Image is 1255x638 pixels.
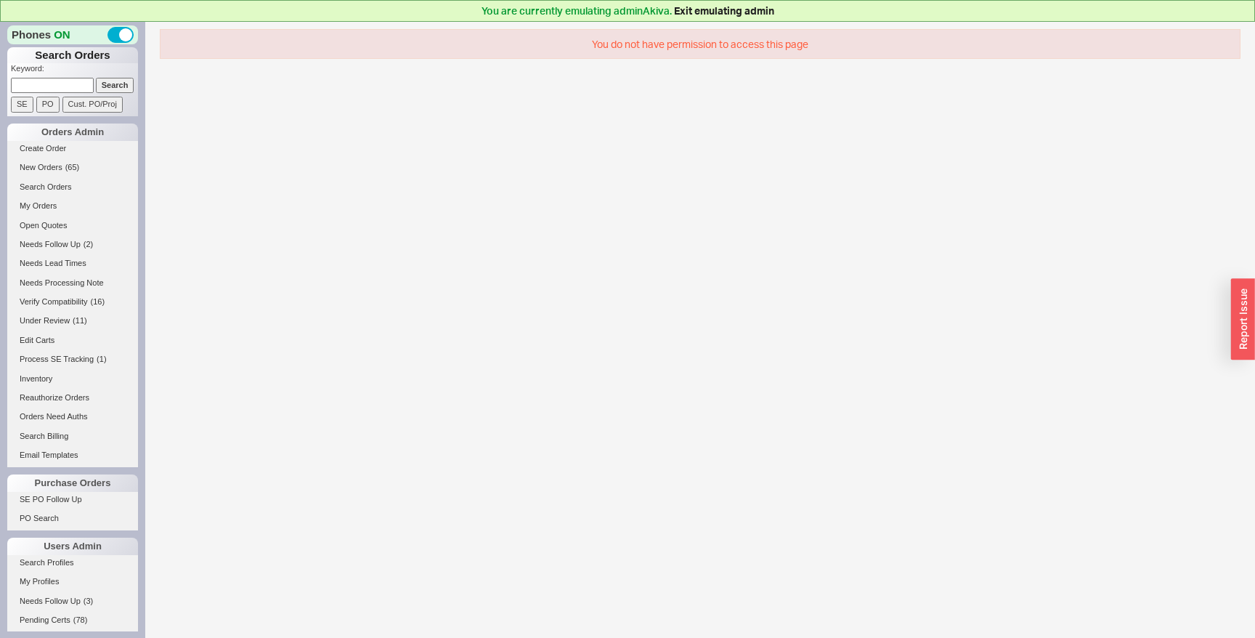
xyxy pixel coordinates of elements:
a: PO Search [7,511,138,526]
input: PO [36,97,60,112]
span: ( 78 ) [73,615,88,624]
a: Create Order [7,141,138,156]
span: ( 1 ) [97,355,106,363]
input: Cust. PO/Proj [62,97,123,112]
span: ( 65 ) [65,163,80,171]
div: Purchase Orders [7,475,138,492]
a: Needs Processing Note [7,275,138,291]
a: Orders Need Auths [7,409,138,424]
span: ( 3 ) [84,597,93,605]
div: Phones [7,25,138,44]
input: SE [11,97,33,112]
button: Exit emulating admin [674,4,774,18]
span: Pending Certs [20,615,70,624]
span: ( 11 ) [73,316,87,325]
span: Needs Follow Up [20,240,81,249]
span: ( 2 ) [84,240,93,249]
span: Needs Processing Note [20,278,104,287]
span: New Orders [20,163,62,171]
a: Pending Certs(78) [7,613,138,628]
p: Keyword: [11,63,138,78]
a: Process SE Tracking(1) [7,352,138,367]
div: You do not have permission to access this page [160,29,1240,60]
a: Email Templates [7,448,138,463]
input: Search [96,78,134,93]
span: Under Review [20,316,70,325]
span: Verify Compatibility [20,297,88,306]
a: My Orders [7,198,138,214]
a: Reauthorize Orders [7,390,138,405]
div: Orders Admin [7,124,138,141]
a: Search Orders [7,179,138,195]
div: You are currently emulating admin Akiva . [4,4,1251,18]
a: Search Profiles [7,555,138,570]
a: Open Quotes [7,218,138,233]
a: Under Review(11) [7,313,138,328]
a: SE PO Follow Up [7,492,138,507]
a: Needs Lead Times [7,256,138,271]
span: Process SE Tracking [20,355,94,363]
span: ( 16 ) [91,297,105,306]
a: Needs Follow Up(3) [7,594,138,609]
h1: Search Orders [7,47,138,63]
span: ON [54,27,70,42]
a: My Profiles [7,574,138,589]
div: Users Admin [7,538,138,555]
a: Needs Follow Up(2) [7,237,138,252]
a: Verify Compatibility(16) [7,294,138,310]
a: Inventory [7,371,138,387]
a: New Orders(65) [7,160,138,175]
a: Search Billing [7,429,138,444]
span: Needs Follow Up [20,597,81,605]
a: Edit Carts [7,333,138,348]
